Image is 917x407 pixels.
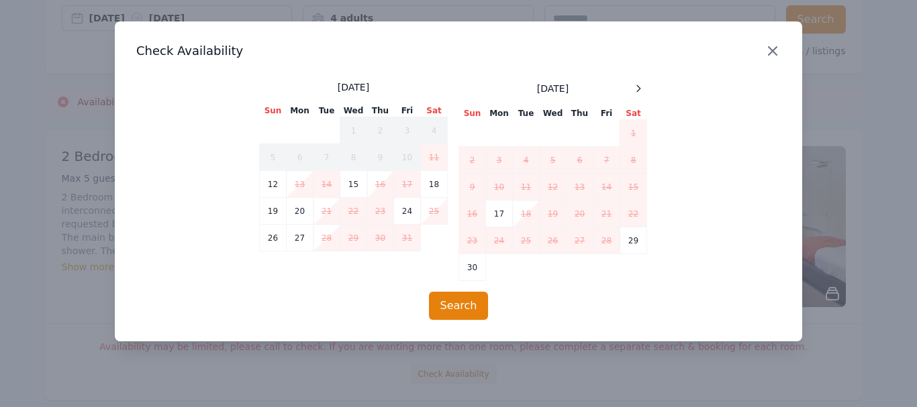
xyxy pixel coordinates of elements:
h3: Check Availability [136,43,781,59]
th: Mon [287,105,313,117]
td: 23 [367,198,394,225]
td: 28 [593,227,620,254]
td: 17 [486,200,513,227]
td: 5 [260,144,287,171]
td: 26 [540,227,567,254]
td: 31 [394,225,421,251]
td: 18 [421,171,448,198]
td: 27 [287,225,313,251]
td: 20 [287,198,313,225]
th: Wed [340,105,367,117]
td: 25 [421,198,448,225]
th: Sat [421,105,448,117]
td: 1 [340,117,367,144]
th: Fri [593,107,620,120]
td: 29 [340,225,367,251]
td: 21 [593,200,620,227]
td: 14 [313,171,340,198]
td: 15 [620,174,647,200]
th: Sun [260,105,287,117]
td: 19 [540,200,567,227]
td: 18 [513,200,540,227]
td: 23 [459,227,486,254]
td: 12 [260,171,287,198]
th: Mon [486,107,513,120]
td: 29 [620,227,647,254]
td: 9 [367,144,394,171]
td: 7 [593,147,620,174]
td: 2 [367,117,394,144]
td: 26 [260,225,287,251]
td: 13 [567,174,593,200]
span: [DATE] [338,80,369,94]
td: 30 [459,254,486,281]
th: Fri [394,105,421,117]
th: Tue [513,107,540,120]
th: Sat [620,107,647,120]
td: 12 [540,174,567,200]
td: 4 [513,147,540,174]
td: 10 [394,144,421,171]
td: 4 [421,117,448,144]
td: 2 [459,147,486,174]
span: [DATE] [537,82,569,95]
td: 16 [367,171,394,198]
td: 7 [313,144,340,171]
td: 27 [567,227,593,254]
td: 30 [367,225,394,251]
td: 11 [421,144,448,171]
td: 19 [260,198,287,225]
td: 24 [486,227,513,254]
td: 8 [340,144,367,171]
td: 22 [340,198,367,225]
td: 14 [593,174,620,200]
td: 22 [620,200,647,227]
td: 3 [486,147,513,174]
td: 6 [567,147,593,174]
td: 5 [540,147,567,174]
button: Search [429,292,489,320]
th: Wed [540,107,567,120]
td: 24 [394,198,421,225]
td: 16 [459,200,486,227]
td: 20 [567,200,593,227]
td: 28 [313,225,340,251]
td: 15 [340,171,367,198]
th: Tue [313,105,340,117]
td: 13 [287,171,313,198]
td: 3 [394,117,421,144]
td: 6 [287,144,313,171]
th: Sun [459,107,486,120]
th: Thu [567,107,593,120]
td: 8 [620,147,647,174]
td: 11 [513,174,540,200]
th: Thu [367,105,394,117]
td: 1 [620,120,647,147]
td: 21 [313,198,340,225]
td: 25 [513,227,540,254]
td: 9 [459,174,486,200]
td: 10 [486,174,513,200]
td: 17 [394,171,421,198]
